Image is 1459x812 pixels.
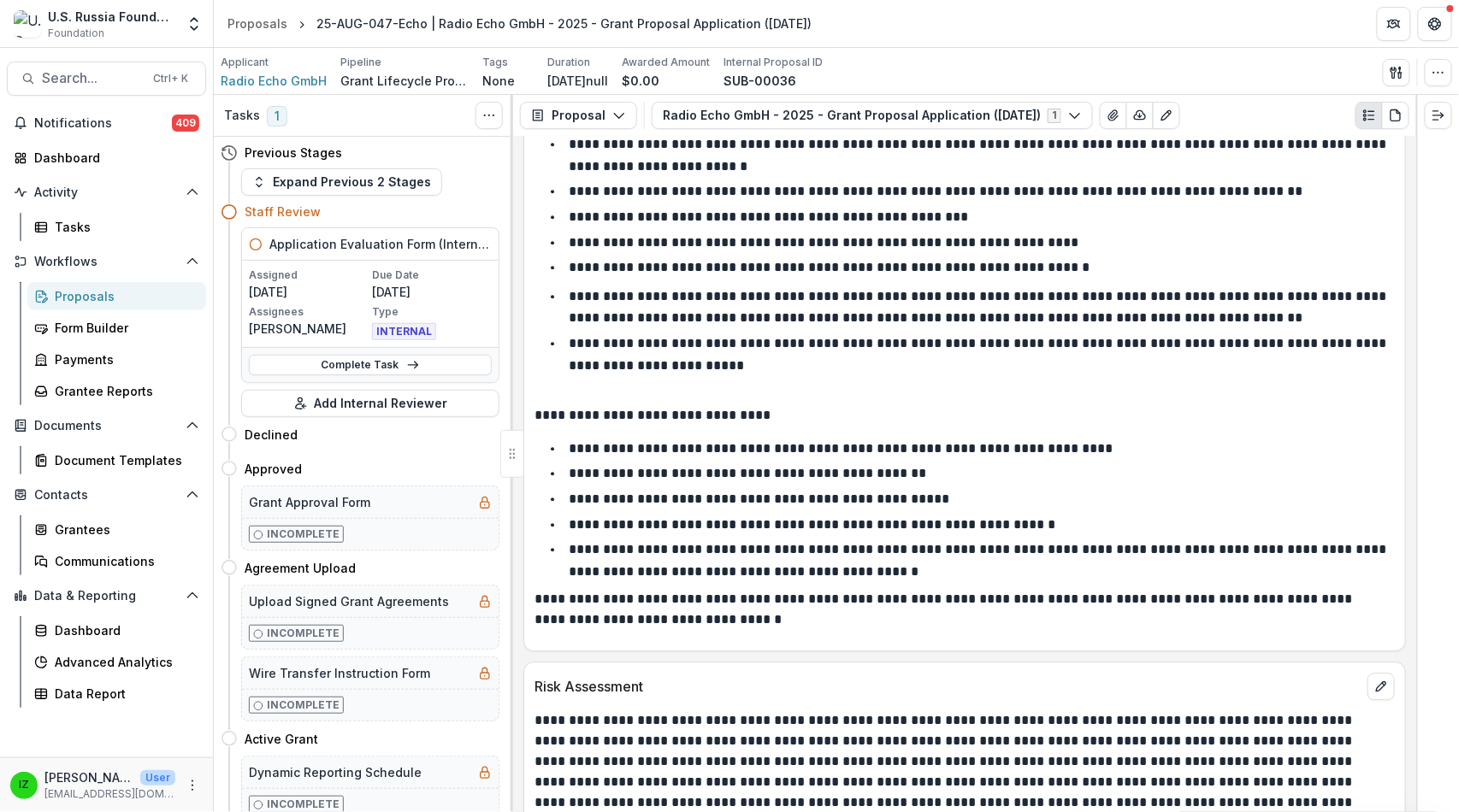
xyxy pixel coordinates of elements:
button: Open Workflows [7,248,206,275]
button: Open Activity [7,179,206,206]
span: Notifications [34,116,172,131]
div: Dashboard [55,621,192,639]
a: Advanced Analytics [27,648,206,676]
div: U.S. Russia Foundation [48,8,175,26]
button: More [182,775,203,796]
span: Contacts [34,488,179,503]
span: Data & Reporting [34,589,179,603]
button: Search... [7,62,206,96]
button: PDF view [1382,102,1409,129]
div: Igor Zevelev [19,780,29,791]
a: Form Builder [27,314,206,342]
h4: Staff Review [245,203,321,221]
button: Add Internal Reviewer [241,390,499,417]
h4: Declined [245,426,298,444]
button: View Attached Files [1100,102,1127,129]
a: Dashboard [27,616,206,644]
p: Awarded Amount [622,55,710,70]
a: Complete Task [249,355,492,375]
a: Document Templates [27,446,206,474]
button: Notifications409 [7,109,206,137]
p: Assigned [249,268,369,283]
div: Proposals [227,15,287,32]
div: Communications [55,552,192,570]
span: INTERNAL [372,323,436,340]
nav: breadcrumb [221,11,818,36]
span: 409 [172,115,199,132]
p: [DATE]null [547,72,608,90]
p: Tags [482,55,508,70]
p: Incomplete [267,697,340,713]
div: 25-AUG-047-Echo | Radio Echo GmbH - 2025 - Grant Proposal Application ([DATE]) [316,15,812,32]
div: Tasks [55,218,192,236]
button: Expand right [1425,102,1452,129]
div: Proposals [55,287,192,305]
p: Assignees [249,304,369,320]
h4: Agreement Upload [245,559,356,577]
div: Grantees [55,521,192,538]
h5: Application Evaluation Form (Internal) [269,235,492,253]
h4: Approved [245,460,302,478]
button: Partners [1377,7,1411,41]
p: Incomplete [267,797,340,812]
img: U.S. Russia Foundation [14,10,41,38]
div: Data Report [55,685,192,703]
p: Incomplete [267,527,340,542]
a: Dashboard [7,144,206,172]
button: edit [1367,673,1395,700]
p: $0.00 [622,72,659,90]
span: Workflows [34,255,179,269]
a: Grantee Reports [27,377,206,405]
h3: Tasks [224,109,260,123]
span: Documents [34,419,179,433]
p: [PERSON_NAME] [44,768,133,786]
div: Payments [55,350,192,368]
p: Duration [547,55,590,70]
a: Radio Echo GmbH [221,72,327,90]
h5: Upload Signed Grant Agreements [249,592,449,610]
button: Plaintext view [1356,102,1383,129]
a: Communications [27,547,206,575]
div: Form Builder [55,319,192,337]
div: Document Templates [55,451,192,469]
button: Open Data & Reporting [7,582,206,609]
h4: Previous Stages [245,144,342,162]
button: Edit as form [1153,102,1180,129]
p: [PERSON_NAME] [249,320,369,338]
div: Grantee Reports [55,382,192,400]
p: [DATE] [249,283,369,301]
div: Advanced Analytics [55,653,192,671]
button: Get Help [1418,7,1452,41]
a: Proposals [27,282,206,310]
p: Due Date [372,268,492,283]
a: Grantees [27,515,206,544]
p: None [482,72,515,90]
p: Internal Proposal ID [724,55,823,70]
button: Open Documents [7,412,206,439]
p: Type [372,304,492,320]
h5: Grant Approval Form [249,493,370,511]
p: Grant Lifecycle Process [340,72,469,90]
div: Dashboard [34,149,192,167]
a: Payments [27,345,206,374]
p: [DATE] [372,283,492,301]
a: Proposals [221,11,294,36]
button: Open Contacts [7,481,206,509]
span: Activity [34,185,179,200]
button: Radio Echo GmbH - 2025 - Grant Proposal Application ([DATE])1 [652,102,1093,129]
div: Ctrl + K [150,69,192,88]
button: Expand Previous 2 Stages [241,168,442,196]
p: Applicant [221,55,269,70]
button: Toggle View Cancelled Tasks [476,102,503,129]
span: Foundation [48,26,104,41]
p: Risk Assessment [535,676,1361,697]
a: Data Report [27,680,206,708]
p: Incomplete [267,626,340,641]
h5: Wire Transfer Instruction Form [249,664,430,682]
span: 1 [267,106,287,127]
span: Search... [42,70,143,86]
p: Pipeline [340,55,381,70]
h4: Active Grant [245,730,318,748]
p: [EMAIL_ADDRESS][DOMAIN_NAME] [44,786,175,802]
